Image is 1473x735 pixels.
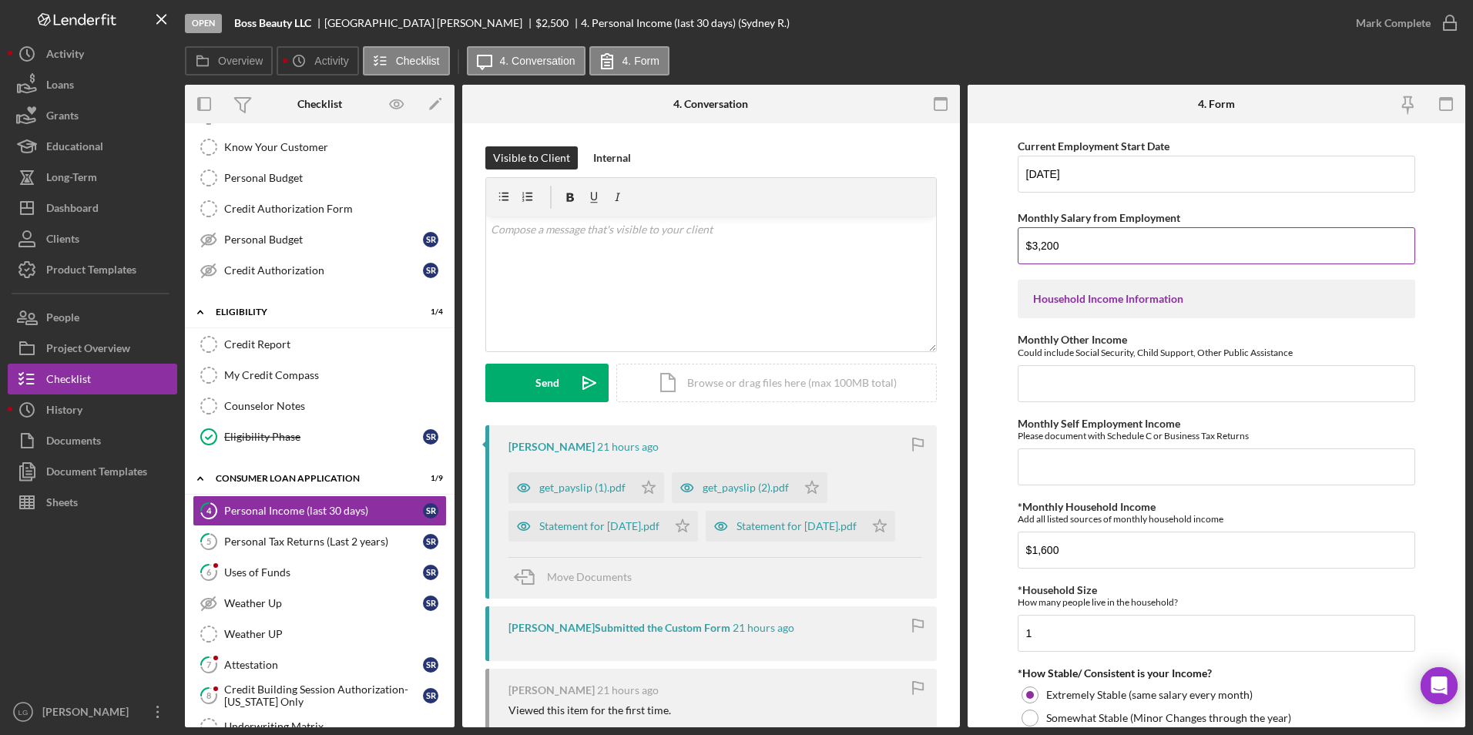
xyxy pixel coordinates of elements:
[46,425,101,460] div: Documents
[8,100,177,131] button: Grants
[1198,98,1235,110] div: 4. Form
[8,394,177,425] a: History
[1356,8,1431,39] div: Mark Complete
[467,46,586,76] button: 4. Conversation
[415,474,443,483] div: 1 / 9
[1018,583,1097,596] label: *Household Size
[206,505,212,515] tspan: 4
[415,307,443,317] div: 1 / 4
[423,232,438,247] div: S R
[46,69,74,104] div: Loans
[500,55,575,67] label: 4. Conversation
[224,683,423,708] div: Credit Building Session Authorization- [US_STATE] Only
[589,46,669,76] button: 4. Form
[224,369,446,381] div: My Credit Compass
[1421,667,1458,704] div: Open Intercom Messenger
[672,472,827,503] button: get_payslip (2).pdf
[193,193,447,224] a: Credit Authorization Form
[46,333,130,367] div: Project Overview
[8,162,177,193] button: Long-Term
[8,193,177,223] a: Dashboard
[547,570,632,583] span: Move Documents
[46,254,136,289] div: Product Templates
[736,520,857,532] div: Statement for [DATE].pdf
[8,39,177,69] button: Activity
[363,46,450,76] button: Checklist
[508,511,698,542] button: Statement for [DATE].pdf
[8,254,177,285] a: Product Templates
[733,622,794,634] time: 2025-10-08 21:08
[185,46,273,76] button: Overview
[224,566,423,579] div: Uses of Funds
[539,520,659,532] div: Statement for [DATE].pdf
[706,511,895,542] button: Statement for [DATE].pdf
[18,708,29,717] text: LG
[1340,8,1465,39] button: Mark Complete
[423,263,438,278] div: S R
[46,100,79,135] div: Grants
[423,534,438,549] div: S R
[224,338,446,351] div: Credit Report
[508,472,664,503] button: get_payslip (1).pdf
[193,495,447,526] a: 4Personal Income (last 30 days)SR
[8,425,177,456] a: Documents
[46,223,79,258] div: Clients
[193,649,447,680] a: 7AttestationSR
[193,163,447,193] a: Personal Budget
[508,558,647,596] button: Move Documents
[622,55,659,67] label: 4. Form
[8,223,177,254] button: Clients
[8,364,177,394] a: Checklist
[193,421,447,452] a: Eligibility PhaseSR
[46,39,84,73] div: Activity
[1018,430,1416,441] div: Please document with Schedule C or Business Tax Returns
[485,146,578,169] button: Visible to Client
[423,503,438,519] div: S R
[216,307,404,317] div: Eligibility
[581,17,790,29] div: 4. Personal Income (last 30 days) (Sydney R.)
[224,720,446,733] div: Underwriting Matrix
[39,696,139,731] div: [PERSON_NAME]
[8,487,177,518] button: Sheets
[46,456,147,491] div: Document Templates
[193,557,447,588] a: 6Uses of FundsSR
[297,98,342,110] div: Checklist
[593,146,631,169] div: Internal
[8,333,177,364] button: Project Overview
[673,98,748,110] div: 4. Conversation
[1018,500,1156,513] label: *Monthly Household Income
[46,364,91,398] div: Checklist
[206,536,211,546] tspan: 5
[485,364,609,402] button: Send
[423,657,438,673] div: S R
[539,482,626,494] div: get_payslip (1).pdf
[224,400,446,412] div: Counselor Notes
[46,193,99,227] div: Dashboard
[8,131,177,162] button: Educational
[508,704,671,717] div: Viewed this item for the first time.
[224,505,423,517] div: Personal Income (last 30 days)
[8,302,177,333] a: People
[597,684,659,696] time: 2025-10-08 21:04
[218,55,263,67] label: Overview
[423,565,438,580] div: S R
[396,55,440,67] label: Checklist
[703,482,789,494] div: get_payslip (2).pdf
[234,17,311,29] b: Boss Beauty LLC
[46,131,103,166] div: Educational
[206,690,211,700] tspan: 8
[8,456,177,487] button: Document Templates
[224,233,423,246] div: Personal Budget
[1018,667,1416,680] div: *How Stable/ Consistent is your Income?
[1033,293,1401,305] div: Household Income Information
[224,264,423,277] div: Credit Authorization
[206,659,212,670] tspan: 7
[277,46,358,76] button: Activity
[1018,333,1127,346] label: Monthly Other Income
